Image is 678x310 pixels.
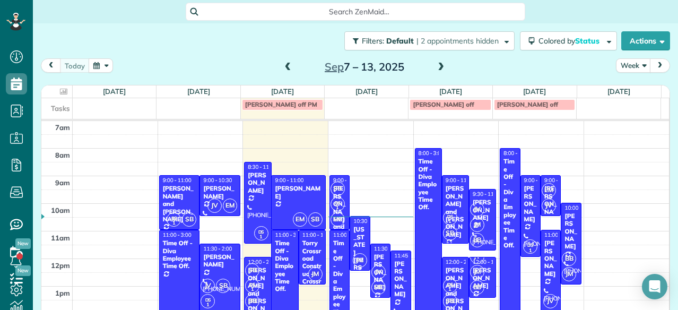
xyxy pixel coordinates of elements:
div: Time Off - Diva Employee Time Off. [503,158,517,249]
div: Open Intercom Messenger [642,274,667,299]
h2: 7 – 13, 2025 [298,61,431,73]
a: [DATE] [187,87,210,96]
span: JV [371,265,386,279]
span: Default [386,36,414,46]
span: 8am [55,151,70,159]
button: Week [616,58,651,73]
span: JM [562,267,576,281]
span: 10:30 - 12:30 [353,218,385,225]
div: [PERSON_NAME] and [PERSON_NAME] [445,185,466,238]
span: JV [207,199,222,213]
div: [PERSON_NAME] [274,185,322,200]
span: JV [470,202,484,217]
span: 9:30 - 11:45 [473,191,501,197]
span: 9am [55,178,70,187]
span: 9:00 - 11:00 [275,177,303,184]
a: [DATE] [355,87,378,96]
span: | 2 appointments hidden [416,36,499,46]
span: BB [245,294,259,308]
span: 12:00 - 2:00 [248,259,276,265]
span: 9:00 - 11:00 [333,177,362,184]
div: [PERSON_NAME] [544,239,558,278]
span: New [15,238,31,249]
span: [PERSON_NAME] off PM [245,100,317,108]
span: SB [443,294,457,308]
span: DS [447,213,453,219]
span: 11:00 - 3:00 [163,231,192,238]
span: 11am [51,234,70,242]
small: 1 [246,285,259,295]
span: JM [353,253,367,268]
a: [DATE] [439,87,462,96]
a: [DATE] [607,87,630,96]
span: DS [335,200,341,205]
span: 11:00 - 3:00 [333,231,362,238]
a: [DATE] [271,87,294,96]
span: 10:00 - 1:00 [564,204,593,211]
div: Time Off - Diva Employee Time Off. [274,239,295,293]
span: SB [182,212,196,227]
small: 1 [444,285,457,295]
button: Filters: Default | 2 appointments hidden [344,31,515,50]
span: 8:00 - 3:00 [503,150,529,157]
small: 1 [167,218,180,228]
span: 11:30 - 1:30 [374,245,403,252]
span: 1pm [55,289,70,297]
span: EM [293,212,307,227]
div: [PERSON_NAME] [472,199,493,221]
small: 1 [201,300,214,310]
span: EM [542,183,556,197]
div: [PERSON_NAME] [564,212,578,251]
button: today [60,58,90,73]
a: Filters: Default | 2 appointments hidden [339,31,515,50]
span: EM [223,199,237,213]
small: 1 [255,232,268,242]
span: Colored by [538,36,603,46]
div: Torry Crossroad Construc - Crossroad Contruction [302,239,323,308]
div: [PERSON_NAME] [373,253,387,291]
span: [PERSON_NAME] off [413,100,474,108]
span: SB [216,279,230,293]
span: 8:30 - 11:30 [248,163,276,170]
span: 10am [51,206,70,214]
span: 9:00 - 11:30 [446,177,474,184]
div: Time Off - Diva Employee Time Off. [162,239,197,270]
div: [PERSON_NAME] [203,253,237,269]
span: JV [542,199,556,213]
span: BB [562,252,576,266]
span: JV [201,279,215,293]
div: [PERSON_NAME] and [PERSON_NAME] [162,185,197,223]
span: Filters: [362,36,384,46]
span: JM [470,265,484,279]
div: [PERSON_NAME] [394,260,407,298]
a: [DATE] [103,87,126,96]
span: 11:30 - 2:00 [203,245,232,252]
div: Time Off - Diva Employee Time Off. [418,158,439,211]
span: SB [308,212,323,227]
span: 12pm [51,261,70,270]
span: 11:00 - 3:00 [275,231,303,238]
span: JM [308,267,323,281]
div: [PERSON_NAME] [524,185,537,223]
span: 9:00 - 10:30 [203,177,232,184]
div: [PERSON_NAME] [203,185,237,200]
span: 7am [55,123,70,132]
span: DS [527,242,533,248]
span: DS [249,281,255,287]
span: SB [331,182,345,196]
div: [US_STATE][PERSON_NAME] [353,226,367,294]
span: [PERSON_NAME] off [497,100,558,108]
button: prev [41,58,61,73]
span: 8:00 - 3:00 [419,150,444,157]
span: EM [331,212,345,227]
span: 11:00 - 1:00 [302,231,331,238]
span: 11:45 - 2:45 [394,252,423,259]
button: Actions [621,31,670,50]
span: SB [443,226,457,240]
span: DS [205,297,211,303]
span: Status [575,36,601,46]
span: 11:00 - 2:00 [544,231,573,238]
div: [PERSON_NAME] [247,171,268,194]
small: 1 [444,217,457,227]
span: 9:00 - 10:30 [544,177,573,184]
